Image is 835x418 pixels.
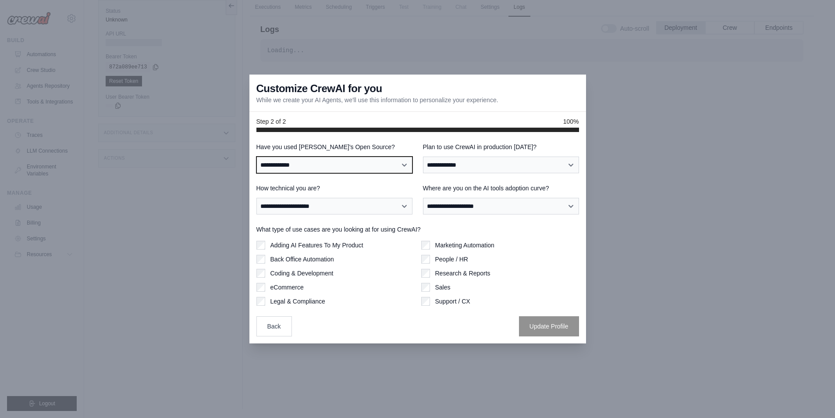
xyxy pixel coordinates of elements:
[791,376,835,418] iframe: Chat Widget
[256,143,412,151] label: Have you used [PERSON_NAME]'s Open Source?
[435,297,470,306] label: Support / CX
[423,184,579,193] label: Where are you on the AI tools adoption curve?
[270,297,325,306] label: Legal & Compliance
[435,269,490,278] label: Research & Reports
[435,255,468,264] label: People / HR
[256,82,382,96] h3: Customize CrewAI for you
[256,184,412,193] label: How technical you are?
[270,283,304,292] label: eCommerce
[270,269,334,278] label: Coding & Development
[423,143,579,151] label: Plan to use CrewAI in production [DATE]?
[270,241,363,250] label: Adding AI Features To My Product
[563,117,579,126] span: 100%
[256,225,579,234] label: What type of use cases are you looking at for using CrewAI?
[256,316,292,336] button: Back
[256,96,498,104] p: While we create your AI Agents, we'll use this information to personalize your experience.
[519,316,579,336] button: Update Profile
[435,241,494,250] label: Marketing Automation
[256,117,286,126] span: Step 2 of 2
[270,255,334,264] label: Back Office Automation
[435,283,451,292] label: Sales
